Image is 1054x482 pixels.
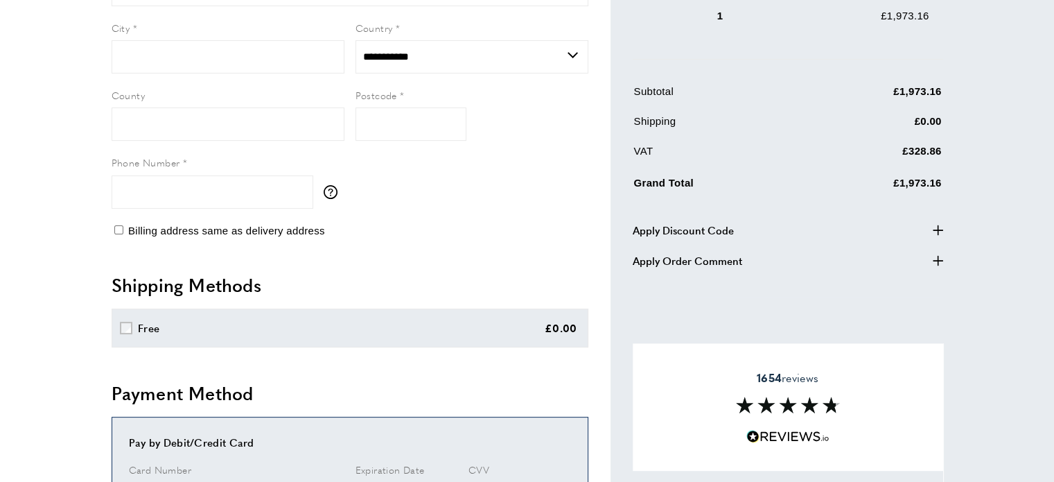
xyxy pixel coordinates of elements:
[736,397,840,413] img: Reviews section
[634,143,804,170] td: VAT
[805,143,942,170] td: £328.86
[112,21,130,35] span: City
[805,83,942,110] td: £1,973.16
[355,21,393,35] span: Country
[881,10,929,21] span: £1,973.16
[355,88,397,102] span: Postcode
[757,370,782,386] strong: 1654
[128,225,325,236] span: Billing address same as delivery address
[129,463,191,476] span: Card Number
[634,83,804,110] td: Subtotal
[114,225,123,234] input: Billing address same as delivery address
[746,430,829,443] img: Reviews.io 5 stars
[324,185,344,199] button: More information
[634,173,804,203] td: Grand Total
[805,173,942,203] td: £1,973.16
[545,320,577,336] div: £0.00
[757,371,818,385] span: reviews
[805,113,942,140] td: £0.00
[716,8,743,24] div: 1
[634,113,804,140] td: Shipping
[633,222,734,239] span: Apply Discount Code
[112,155,180,169] span: Phone Number
[633,252,742,269] span: Apply Order Comment
[129,434,571,451] div: Pay by Debit/Credit Card
[112,381,588,406] h2: Payment Method
[112,88,145,102] span: County
[138,320,159,336] div: Free
[468,463,489,476] span: CVV
[112,273,588,298] h2: Shipping Methods
[355,463,425,476] span: Expiration Date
